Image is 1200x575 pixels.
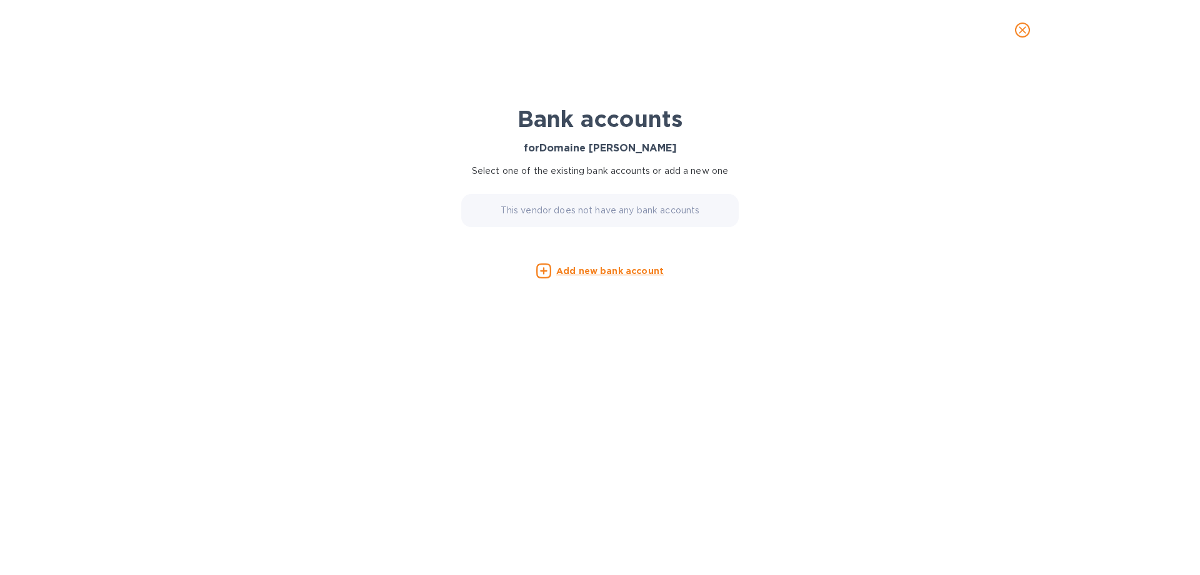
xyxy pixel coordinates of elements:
[517,105,682,133] b: Bank accounts
[501,204,700,217] p: This vendor does not have any bank accounts
[556,266,664,276] u: Add new bank account
[455,143,745,155] h3: for Domaine [PERSON_NAME]
[455,165,745,178] p: Select one of the existing bank accounts or add a new one
[1007,15,1037,45] button: close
